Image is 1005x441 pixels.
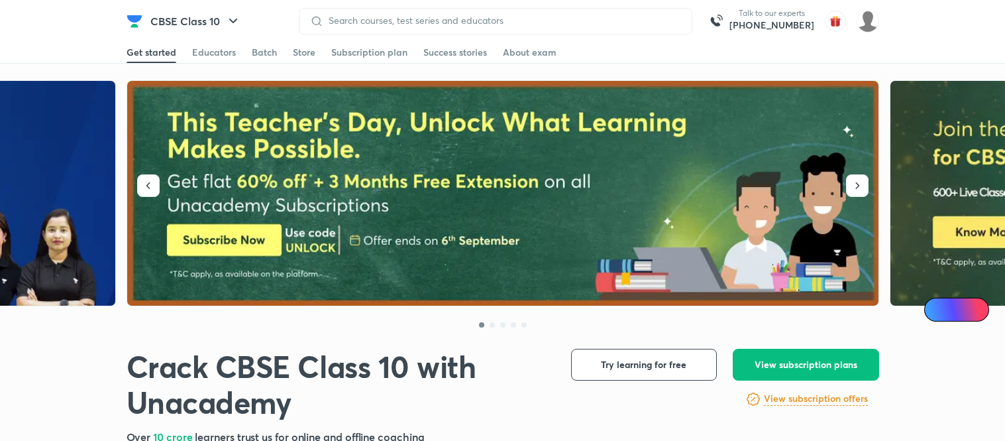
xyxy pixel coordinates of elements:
[755,358,857,371] span: View subscription plans
[323,15,681,26] input: Search courses, test series and educators
[601,358,686,371] span: Try learning for free
[127,349,550,421] h1: Crack CBSE Class 10 with Unacademy
[192,46,236,59] div: Educators
[729,19,814,32] a: [PHONE_NUMBER]
[127,13,142,29] img: Company Logo
[729,8,814,19] p: Talk to our experts
[825,11,846,32] img: avatar
[924,298,989,322] a: Ai Doubts
[764,391,868,407] a: View subscription offers
[932,304,943,315] img: Icon
[331,46,407,59] div: Subscription plan
[423,42,487,63] a: Success stories
[733,349,879,381] button: View subscription plans
[703,8,729,34] img: call-us
[764,392,868,406] h6: View subscription offers
[192,42,236,63] a: Educators
[571,349,717,381] button: Try learning for free
[142,8,249,34] button: CBSE Class 10
[293,42,315,63] a: Store
[503,46,556,59] div: About exam
[857,10,879,32] img: Vivek Patil
[503,42,556,63] a: About exam
[252,42,277,63] a: Batch
[252,46,277,59] div: Batch
[127,46,176,59] div: Get started
[293,46,315,59] div: Store
[127,42,176,63] a: Get started
[423,46,487,59] div: Success stories
[331,42,407,63] a: Subscription plan
[946,304,981,315] span: Ai Doubts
